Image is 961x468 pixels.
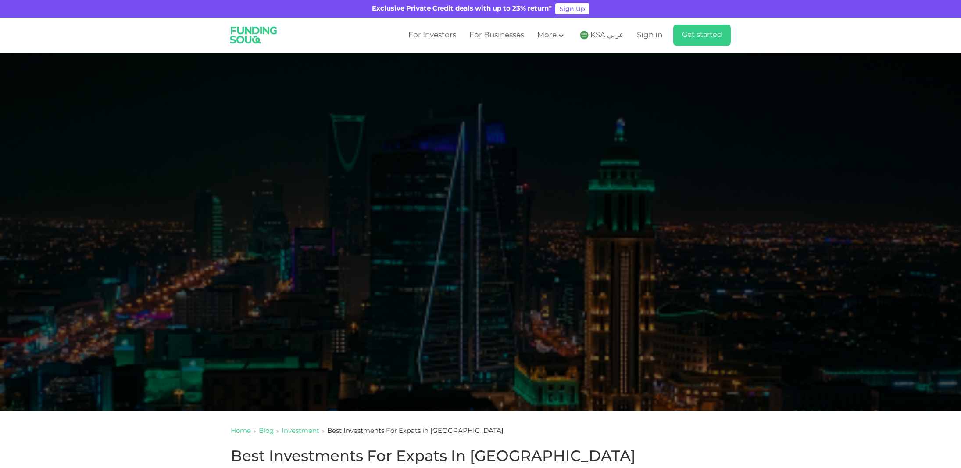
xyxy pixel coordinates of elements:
span: KSA عربي [590,30,624,40]
span: More [537,32,557,39]
div: Exclusive Private Credit deals with up to 23% return* [372,4,552,14]
a: For Investors [406,28,458,43]
img: Logo [224,19,283,51]
div: Best Investments For Expats in [GEOGRAPHIC_DATA] [327,426,504,436]
a: Investment [282,428,319,434]
img: SA Flag [580,31,589,40]
a: Sign in [635,28,662,43]
a: For Businesses [467,28,526,43]
a: Sign Up [555,3,589,14]
a: Blog [259,428,274,434]
span: Sign in [637,32,662,39]
a: Home [231,428,251,434]
span: Get started [682,32,722,38]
